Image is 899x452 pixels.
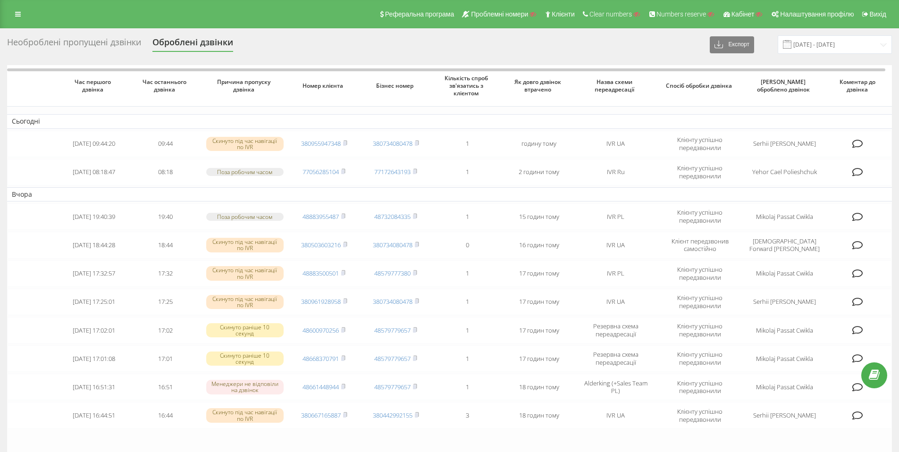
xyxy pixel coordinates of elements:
div: Скинуто під час навігації по IVR [206,137,284,151]
td: 17:32 [130,260,202,287]
a: 380955947348 [301,139,341,148]
td: Клієнту успішно передзвонили [656,317,743,343]
a: 77172643193 [374,167,411,176]
a: 380734080478 [373,139,412,148]
td: 16 годин тому [503,232,575,258]
a: 48732084335 [374,212,411,221]
td: Вчора [7,187,892,201]
td: IVR UA [575,289,656,315]
span: Коментар до дзвінка [833,78,884,93]
td: Резервна схема переадресації [575,345,656,372]
a: 48668370791 [302,354,339,363]
div: Скинуто раніше 10 секунд [206,352,284,366]
td: 17 годин тому [503,260,575,287]
td: 1 [431,159,503,185]
td: Serhii [PERSON_NAME] [744,289,825,315]
td: 17:01 [130,345,202,372]
td: Mikolaj Passat Cwikla [744,345,825,372]
td: 1 [431,131,503,157]
span: Як довго дзвінок втрачено [511,78,567,93]
td: 18:44 [130,232,202,258]
div: Необроблені пропущені дзвінки [7,37,141,52]
td: [DATE] 17:32:57 [58,260,130,287]
td: годину тому [503,131,575,157]
a: 48579777380 [374,269,411,277]
td: IVR UA [575,402,656,428]
td: 1 [431,203,503,230]
td: 15 годин тому [503,203,575,230]
span: Номер клієнта [296,82,353,90]
td: Mikolaj Passat Cwikla [744,260,825,287]
span: Спосіб обробки дзвінка [665,82,735,90]
td: 09:44 [130,131,202,157]
td: 16:44 [130,402,202,428]
td: 16:51 [130,374,202,400]
div: Оброблені дзвінки [152,37,233,52]
td: Клієнту успішно передзвонили [656,402,743,428]
td: Mikolaj Passat Cwikla [744,203,825,230]
td: Сьогодні [7,114,892,128]
td: [DEMOGRAPHIC_DATA] Forward [PERSON_NAME] [744,232,825,258]
a: 48579779657 [374,354,411,363]
a: 48600970256 [302,326,339,335]
div: Скинуто під час навігації по IVR [206,238,284,252]
div: Поза робочим часом [206,168,284,176]
td: 3 [431,402,503,428]
td: [DATE] 18:44:28 [58,232,130,258]
td: [DATE] 09:44:20 [58,131,130,157]
td: 17:02 [130,317,202,343]
td: [DATE] 16:44:51 [58,402,130,428]
div: Поза робочим часом [206,213,284,221]
span: Назва схеми переадресації [583,78,648,93]
td: Клієнту успішно передзвонили [656,159,743,185]
td: 17 годин тому [503,289,575,315]
td: [DATE] 17:01:08 [58,345,130,372]
span: [PERSON_NAME] оброблено дзвінок [752,78,817,93]
span: Кабінет [731,10,755,18]
td: 17:25 [130,289,202,315]
td: 2 години тому [503,159,575,185]
a: 48579779657 [374,326,411,335]
span: Кількість спроб зв'язатись з клієнтом [439,75,496,97]
td: Резервна схема переадресації [575,317,656,343]
div: Менеджери не відповіли на дзвінок [206,380,284,394]
span: Вихід [870,10,886,18]
td: [DATE] 08:18:47 [58,159,130,185]
td: 19:40 [130,203,202,230]
span: Налаштування профілю [780,10,854,18]
div: Скинуто раніше 10 секунд [206,323,284,337]
a: 48883955487 [302,212,339,221]
a: 380734080478 [373,241,412,249]
td: Serhii [PERSON_NAME] [744,402,825,428]
td: Клієнту успішно передзвонили [656,289,743,315]
div: Скинуто під час навігації по IVR [206,266,284,280]
span: Проблемні номери [471,10,528,18]
td: Клієнту успішно передзвонили [656,131,743,157]
a: 77056285104 [302,167,339,176]
td: Mikolaj Passat Cwikla [744,317,825,343]
td: 1 [431,345,503,372]
td: IVR UA [575,131,656,157]
a: 48579779657 [374,383,411,391]
td: Yehor Cael Polieshchuk [744,159,825,185]
a: 380442992155 [373,411,412,419]
td: IVR UA [575,232,656,258]
button: Експорт [710,36,754,53]
td: Клієнту успішно передзвонили [656,374,743,400]
span: Бізнес номер [368,82,424,90]
a: 380961928958 [301,297,341,306]
div: Скинуто під час навігації по IVR [206,295,284,309]
td: 18 годин тому [503,402,575,428]
td: 18 годин тому [503,374,575,400]
td: 1 [431,374,503,400]
span: Причина пропуску дзвінка [210,78,280,93]
td: Клієнту успішно передзвонили [656,203,743,230]
td: [DATE] 17:02:01 [58,317,130,343]
td: IVR PL [575,203,656,230]
a: 48883500501 [302,269,339,277]
td: 17 годин тому [503,345,575,372]
td: Serhii [PERSON_NAME] [744,131,825,157]
td: 1 [431,289,503,315]
td: 17 годин тому [503,317,575,343]
td: 0 [431,232,503,258]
